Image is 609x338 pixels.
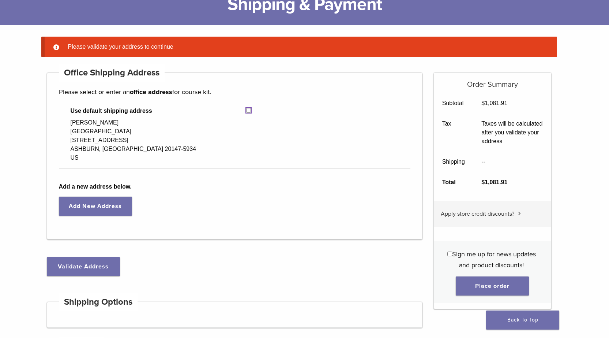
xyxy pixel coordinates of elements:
h5: Order Summary [434,73,551,89]
bdi: 1,081.91 [481,100,507,106]
button: Validate Address [47,257,120,276]
td: Taxes will be calculated after you validate your address [473,114,551,152]
button: Place order [456,276,529,296]
th: Total [434,172,473,193]
span: Sign me up for news updates and product discounts! [452,250,536,269]
b: Add a new address below. [59,182,411,191]
span: Use default shipping address [71,107,247,115]
th: Shipping [434,152,473,172]
h4: Shipping Options [59,293,138,311]
p: Please select or enter an for course kit. [59,86,411,97]
input: Sign me up for news updates and product discounts! [447,252,452,256]
h4: Office Shipping Address [59,64,165,82]
span: $ [481,179,485,185]
span: Apply store credit discounts? [441,210,514,218]
span: $ [481,100,485,106]
a: Add New Address [59,197,132,216]
li: Please validate your address to continue [65,42,545,51]
div: [PERSON_NAME] [GEOGRAPHIC_DATA] [STREET_ADDRESS] ASHBURN, [GEOGRAPHIC_DATA] 20147-5934 US [71,118,196,162]
strong: office address [130,88,172,96]
span: -- [481,159,485,165]
th: Tax [434,114,473,152]
img: caret.svg [518,212,521,215]
bdi: 1,081.91 [481,179,507,185]
a: Back To Top [486,311,559,330]
th: Subtotal [434,93,473,114]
